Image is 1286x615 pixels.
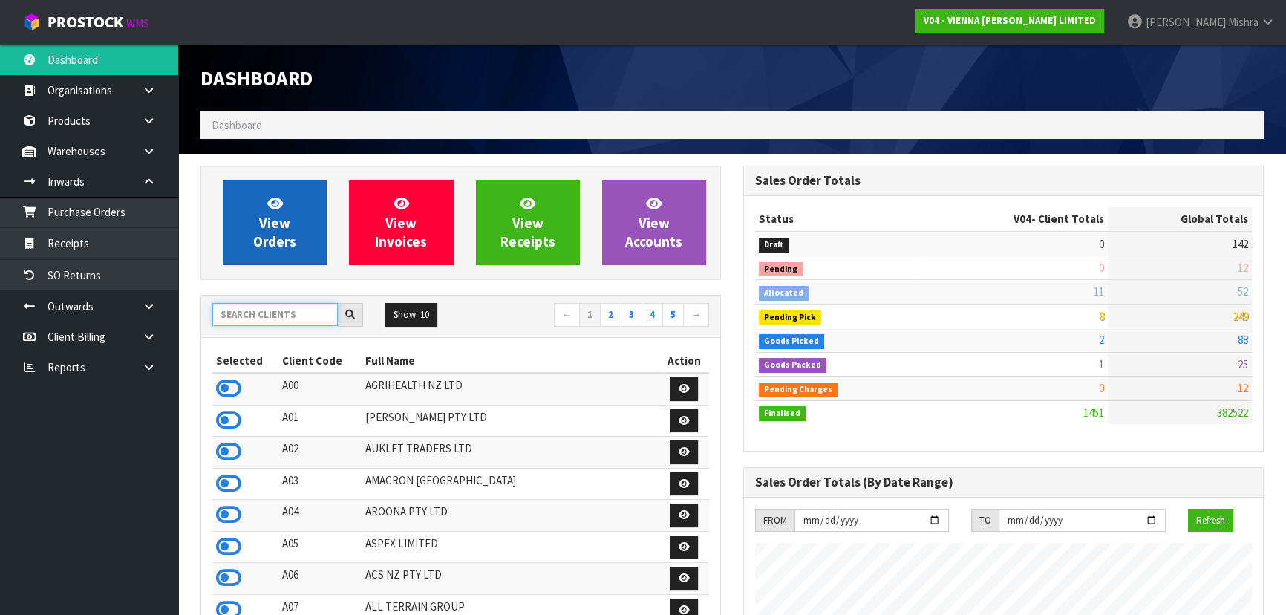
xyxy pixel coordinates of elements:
a: 5 [662,303,684,327]
a: ViewReceipts [476,180,580,265]
span: Allocated [759,286,809,301]
td: A03 [278,468,361,500]
input: Search clients [212,303,338,326]
span: Finalised [759,406,806,421]
span: Draft [759,238,789,253]
a: 1 [579,303,601,327]
span: 0 [1099,261,1104,275]
span: 2 [1099,333,1104,347]
td: A00 [278,373,361,405]
a: ViewAccounts [602,180,706,265]
a: 4 [642,303,663,327]
td: AUKLET TRADERS LTD [362,437,659,469]
span: [PERSON_NAME] [1146,15,1226,29]
h3: Sales Order Totals [755,174,1252,188]
a: ViewInvoices [349,180,453,265]
small: WMS [126,16,149,30]
td: A02 [278,437,361,469]
a: ViewOrders [223,180,327,265]
span: 11 [1094,284,1104,299]
a: ← [554,303,580,327]
span: View Receipts [500,195,555,250]
span: Goods Picked [759,334,824,349]
span: 52 [1238,284,1248,299]
span: View Accounts [625,195,682,250]
span: Mishra [1228,15,1259,29]
span: 8 [1099,309,1104,323]
td: A04 [278,500,361,532]
span: 0 [1099,237,1104,251]
td: AROONA PTY LTD [362,500,659,532]
span: 382522 [1217,406,1248,420]
td: A05 [278,531,361,563]
span: 12 [1238,381,1248,395]
th: Full Name [362,349,659,373]
strong: V04 - VIENNA [PERSON_NAME] LIMITED [924,14,1096,27]
img: cube-alt.png [22,13,41,31]
span: 249 [1233,309,1248,323]
th: Selected [212,349,278,373]
span: Goods Packed [759,358,826,373]
span: Dashboard [212,118,262,132]
th: Client Code [278,349,361,373]
span: 1451 [1083,406,1104,420]
td: ACS NZ PTY LTD [362,563,659,595]
th: Status [755,207,920,231]
span: 88 [1238,333,1248,347]
span: 0 [1099,381,1104,395]
span: 25 [1238,357,1248,371]
th: Global Totals [1108,207,1252,231]
a: → [683,303,709,327]
span: 12 [1238,261,1248,275]
td: ASPEX LIMITED [362,531,659,563]
td: AMACRON [GEOGRAPHIC_DATA] [362,468,659,500]
td: A06 [278,563,361,595]
th: Action [659,349,709,373]
span: ProStock [48,13,123,32]
span: V04 [1014,212,1031,226]
div: TO [971,509,999,533]
a: 2 [600,303,621,327]
span: Pending Pick [759,310,821,325]
span: Dashboard [200,65,313,91]
th: - Client Totals [920,207,1108,231]
span: Pending Charges [759,383,838,397]
div: FROM [755,509,794,533]
button: Refresh [1188,509,1233,533]
span: View Orders [253,195,296,250]
td: A01 [278,405,361,437]
span: 142 [1233,237,1248,251]
span: View Invoices [375,195,427,250]
h3: Sales Order Totals (By Date Range) [755,475,1252,489]
td: AGRIHEALTH NZ LTD [362,373,659,405]
a: V04 - VIENNA [PERSON_NAME] LIMITED [915,9,1104,33]
a: 3 [621,303,642,327]
span: 1 [1099,357,1104,371]
button: Show: 10 [385,303,437,327]
span: Pending [759,262,803,277]
nav: Page navigation [472,303,710,329]
td: [PERSON_NAME] PTY LTD [362,405,659,437]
